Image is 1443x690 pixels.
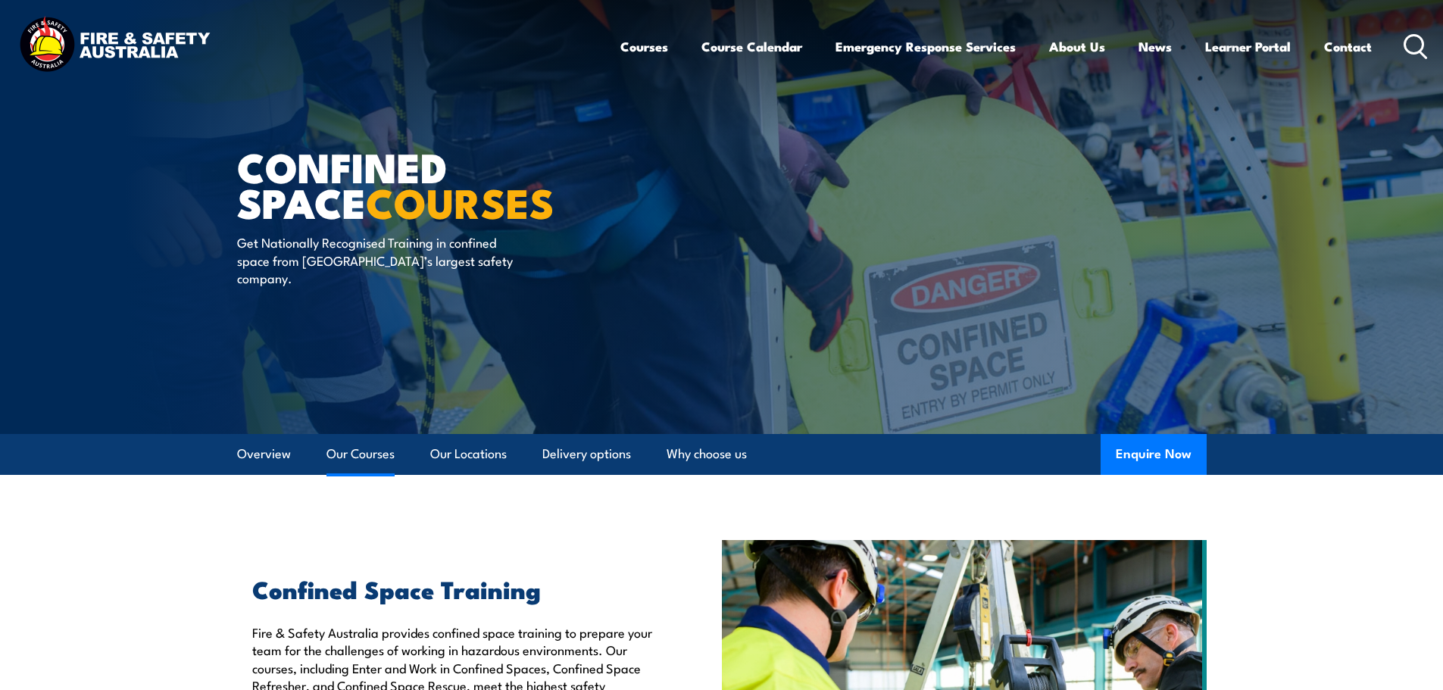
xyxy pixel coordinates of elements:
a: Why choose us [667,434,747,474]
button: Enquire Now [1101,434,1207,475]
a: Course Calendar [701,27,802,67]
a: About Us [1049,27,1105,67]
a: Contact [1324,27,1372,67]
p: Get Nationally Recognised Training in confined space from [GEOGRAPHIC_DATA]’s largest safety comp... [237,233,514,286]
a: Emergency Response Services [836,27,1016,67]
a: Overview [237,434,291,474]
h2: Confined Space Training [252,578,652,599]
a: Learner Portal [1205,27,1291,67]
a: Delivery options [542,434,631,474]
strong: COURSES [366,170,554,233]
a: Courses [620,27,668,67]
a: Our Courses [326,434,395,474]
a: News [1138,27,1172,67]
h1: Confined Space [237,148,611,219]
a: Our Locations [430,434,507,474]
